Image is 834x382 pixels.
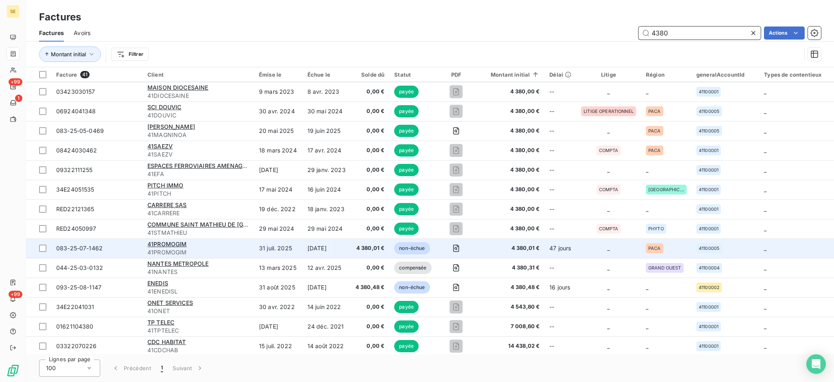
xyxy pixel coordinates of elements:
div: PDF [441,71,471,78]
td: 18 mars 2024 [254,141,303,160]
button: 1 [156,360,168,377]
td: 18 janv. 2023 [303,199,351,219]
span: 0,00 € [356,225,385,233]
td: 31 juil. 2025 [254,238,303,258]
span: Avoirs [74,29,90,37]
span: 06924041348 [56,108,96,115]
span: +99 [9,78,22,86]
span: payée [394,164,419,176]
span: _ [646,205,648,212]
span: +99 [9,291,22,298]
span: 4 543,80 € [481,303,540,311]
span: _ [646,166,648,173]
span: 41100005 [699,128,720,133]
span: _ [646,88,648,95]
span: 4 380,00 € [481,107,540,115]
span: 41 [80,71,90,78]
span: COMPTA [599,226,619,231]
div: Émise le [259,71,298,78]
span: payée [394,203,419,215]
span: payée [394,105,419,117]
td: 9 mars 2023 [254,82,303,102]
span: payée [394,301,419,313]
td: 30 avr. 2024 [254,102,303,121]
span: _ [607,88,610,95]
span: 1 [15,95,22,102]
span: 0,00 € [356,303,385,311]
span: _ [764,108,766,115]
td: 29 janv. 2023 [303,160,351,180]
span: _ [607,303,610,310]
img: Logo LeanPay [7,364,20,377]
span: payée [394,223,419,235]
td: 20 mai 2025 [254,121,303,141]
span: ENEDIS [147,280,168,287]
span: PACA [648,246,661,251]
td: -- [544,317,576,336]
span: 0,00 € [356,185,385,194]
button: Montant initial [39,46,101,62]
span: 0,00 € [356,88,385,96]
span: 0,00 € [356,264,385,272]
td: 24 déc. 2021 [303,317,351,336]
span: _ [764,225,766,232]
td: [DATE] [254,160,303,180]
span: Factures [39,29,64,37]
h3: Factures [39,10,81,24]
span: TP TELEC [147,319,174,326]
td: 16 jours [544,278,576,297]
span: 4 380,01 € [356,244,385,252]
span: _ [607,205,610,212]
span: non-échue [394,242,430,254]
td: 17 mai 2024 [254,180,303,199]
td: 29 mai 2024 [254,219,303,238]
span: payée [394,144,419,157]
span: non-échue [394,281,430,294]
span: _ [607,323,610,330]
td: 30 mai 2024 [303,102,351,121]
span: _ [764,88,766,95]
span: 41NANTES [147,268,249,276]
span: 083-25-07-1462 [56,245,103,252]
span: CARRERE SAS [147,201,187,208]
span: _ [764,264,766,271]
div: Région [646,71,687,78]
span: 4 380,48 € [356,283,385,291]
span: _ [646,303,648,310]
td: 30 avr. 2022 [254,297,303,317]
span: 03423030157 [56,88,95,95]
span: 4 380,00 € [481,127,540,135]
span: ONET SERVICES [147,299,193,306]
span: 0,00 € [356,166,385,174]
span: 41100005 [699,109,720,114]
span: 0,00 € [356,127,385,135]
td: -- [544,82,576,102]
span: COMPTA [599,187,619,192]
div: Open Intercom Messenger [806,354,826,374]
span: payée [394,320,419,333]
span: payée [394,86,419,98]
button: Actions [764,26,805,40]
span: _ [607,245,610,252]
td: -- [544,102,576,121]
span: _ [764,303,766,310]
span: _ [764,342,766,349]
span: 0,00 € [356,146,385,155]
span: COMMUNE SAINT MATHIEU DE [GEOGRAPHIC_DATA] [147,221,296,228]
td: 29 mai 2024 [303,219,351,238]
span: PACA [648,148,661,153]
span: 41CDCHAB [147,346,249,354]
td: 19 déc. 2022 [254,199,303,219]
span: payée [394,183,419,196]
span: ESPACES FERROVIAIRES AMENAGEMENT EF [147,162,271,169]
span: COMPTA [599,148,619,153]
div: Types de contentieux [764,71,832,78]
span: 41ENEDISL [147,287,249,296]
td: 31 août 2025 [254,278,303,297]
span: compensée [394,262,431,274]
span: 044-25-03-0132 [56,264,103,271]
span: 4 380,01 € [481,244,540,252]
span: 41PROMOGIM [147,248,249,256]
span: 4 380,00 € [481,225,540,233]
span: [GEOGRAPHIC_DATA] [648,187,684,192]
